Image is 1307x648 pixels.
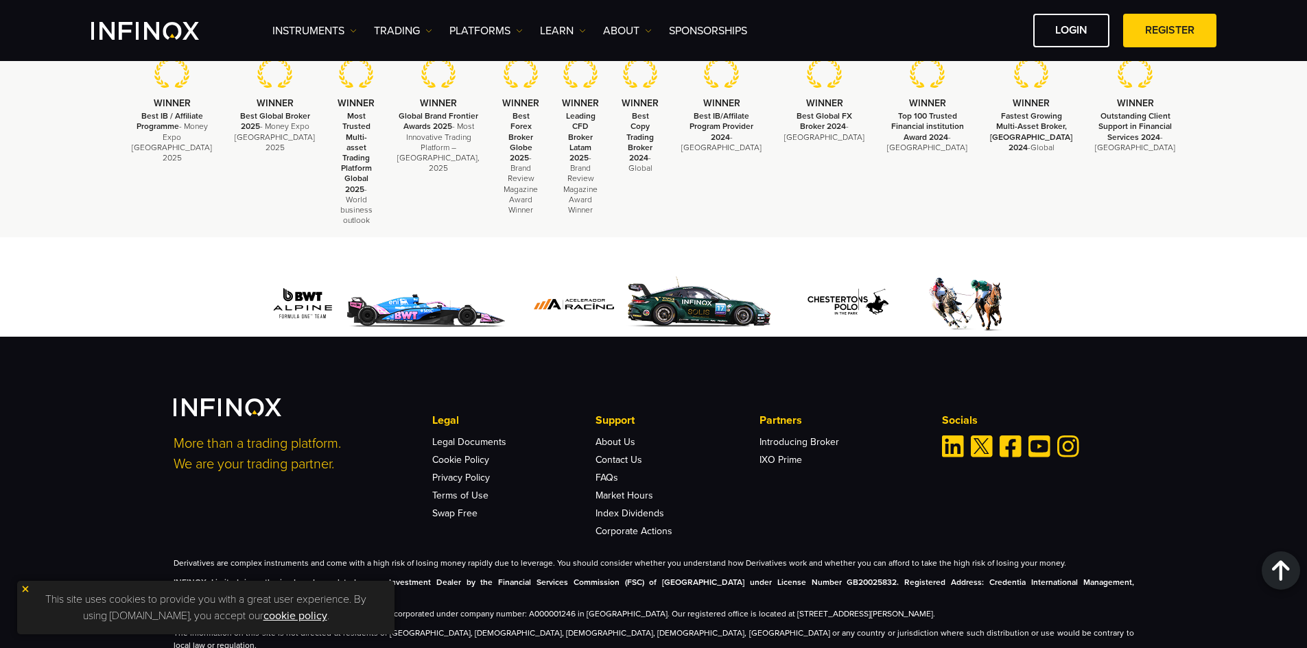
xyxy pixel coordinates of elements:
strong: WINNER [1013,97,1050,109]
strong: WINNER [1117,97,1154,109]
strong: Best IB / Affiliate Programme [137,111,203,131]
strong: WINNER [562,97,599,109]
a: About Us [596,436,635,448]
a: Introducing Broker [760,436,839,448]
strong: Most Trusted Multi-asset Trading Platform Global 2025 [341,111,372,194]
a: PLATFORMS [449,23,523,39]
strong: WINNER [257,97,294,109]
p: - Brand Review Magazine Award Winner [562,111,599,215]
a: Linkedin [942,435,964,457]
img: yellow close icon [21,584,30,594]
a: Terms of Use [432,490,488,501]
p: - [GEOGRAPHIC_DATA] [784,111,864,143]
a: Privacy Policy [432,472,490,483]
a: SPONSORSHIPS [669,23,747,39]
strong: Outstanding Client Support in Financial Services 2024 [1098,111,1172,141]
a: Corporate Actions [596,525,672,537]
a: Twitter [971,435,993,457]
strong: WINNER [420,97,457,109]
strong: Best Global FX Broker 2024 [797,111,852,131]
a: FAQs [596,472,618,483]
a: Swap Free [432,507,478,519]
a: LOGIN [1033,14,1109,47]
strong: WINNER [502,97,539,109]
p: INFINOX Global Limited, trading as INFINOX is a company incorporated under company number: A00000... [174,608,1134,620]
p: Support [596,412,759,429]
p: - Money Expo [GEOGRAPHIC_DATA] 2025 [235,111,315,153]
strong: Global Brand Frontier Awards 2025 [399,111,478,131]
p: - World business outlook [338,111,375,226]
strong: Best IB/Affilate Program Provider 2024 [690,111,753,141]
p: Derivatives are complex instruments and come with a high risk of losing money rapidly due to leve... [174,557,1134,569]
a: Youtube [1028,435,1050,457]
a: Facebook [1000,435,1022,457]
p: - Most Innovative Trading Platform – [GEOGRAPHIC_DATA], 2025 [397,111,480,173]
strong: Best Copy Trading Broker 2024 [626,111,654,163]
a: Index Dividends [596,507,664,519]
strong: WINNER [909,97,946,109]
p: - Global [622,111,659,173]
p: Partners [760,412,923,429]
p: - Brand Review Magazine Award Winner [502,111,539,215]
a: INFINOX Logo [91,22,231,40]
p: This site uses cookies to provide you with a great user experience. By using [DOMAIN_NAME], you a... [24,588,388,627]
a: ABOUT [603,23,652,39]
p: Legal [432,412,596,429]
a: Instruments [272,23,357,39]
strong: Best Global Broker 2025 [240,111,310,131]
p: Socials [942,412,1134,429]
p: -[GEOGRAPHIC_DATA] [1095,111,1175,153]
a: TRADING [374,23,432,39]
strong: WINNER [622,97,659,109]
strong: WINNER [703,97,740,109]
a: Cookie Policy [432,454,489,466]
strong: WINNER [338,97,375,109]
p: -[GEOGRAPHIC_DATA] [887,111,967,153]
p: More than a trading platform. We are your trading partner. [174,433,414,475]
strong: Leading CFD Broker Latam 2025 [566,111,596,163]
p: -Global [990,111,1072,153]
p: - [GEOGRAPHIC_DATA] [681,111,762,153]
a: Learn [540,23,586,39]
a: Market Hours [596,490,653,501]
a: Legal Documents [432,436,506,448]
a: cookie policy [263,609,327,623]
strong: INFINOX Limited is authorised and regulated as an Investment Dealer by the Financial Services Com... [174,577,1134,599]
strong: Top 100 Trusted Financial institution Award 2024 [891,111,964,141]
a: Instagram [1057,435,1079,457]
strong: WINNER [806,97,843,109]
strong: Best Forex Broker Globe 2025 [508,111,533,163]
strong: Fastest Growing Multi-Asset Broker, [GEOGRAPHIC_DATA] 2024 [990,111,1072,152]
a: Contact Us [596,454,642,466]
a: REGISTER [1123,14,1216,47]
p: - Money Expo [GEOGRAPHIC_DATA] 2025 [132,111,212,163]
strong: WINNER [154,97,191,109]
a: IXO Prime [760,454,802,466]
